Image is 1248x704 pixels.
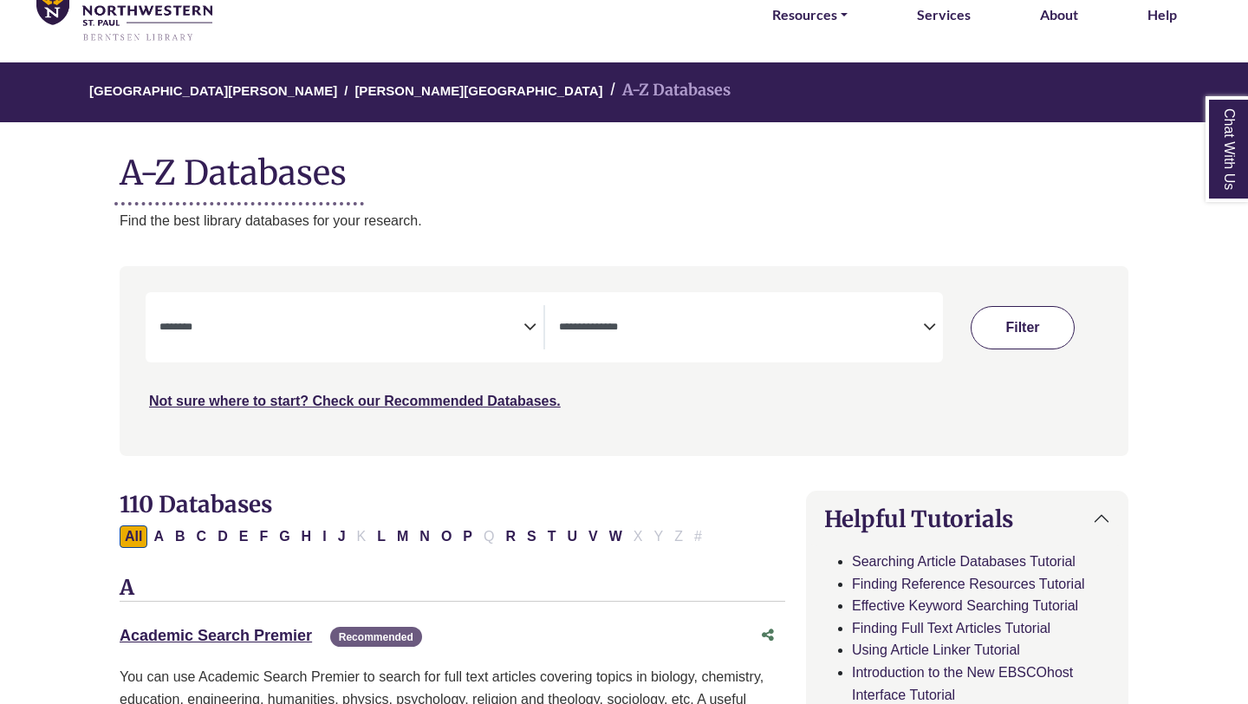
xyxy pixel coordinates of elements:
div: Alpha-list to filter by first letter of database name [120,528,709,543]
button: Filter Results G [274,525,295,548]
h1: A-Z Databases [120,140,1128,192]
button: Filter Results L [372,525,391,548]
button: Filter Results F [254,525,273,548]
textarea: Search [159,322,523,336]
button: Filter Results E [234,525,254,548]
a: Resources [772,3,848,26]
button: Filter Results C [192,525,212,548]
button: Filter Results U [562,525,582,548]
a: Services [917,3,971,26]
a: [GEOGRAPHIC_DATA][PERSON_NAME] [89,81,337,98]
button: Submit for Search Results [971,306,1075,349]
a: Not sure where to start? Check our Recommended Databases. [149,394,561,408]
nav: Search filters [120,266,1128,455]
button: Helpful Tutorials [807,492,1128,546]
a: Academic Search Premier [120,627,312,644]
button: Share this database [751,619,785,652]
button: Filter Results P [458,525,478,548]
a: [PERSON_NAME][GEOGRAPHIC_DATA] [354,81,602,98]
button: Filter Results J [333,525,351,548]
button: Filter Results S [522,525,542,548]
button: Filter Results V [583,525,603,548]
h3: A [120,576,785,602]
a: Finding Reference Resources Tutorial [852,577,1085,591]
button: Filter Results B [170,525,191,548]
button: Filter Results O [436,525,457,548]
button: Filter Results N [414,525,435,548]
button: All [120,525,147,548]
button: Filter Results R [500,525,521,548]
span: Recommended [330,627,422,647]
button: Filter Results A [148,525,169,548]
li: A-Z Databases [603,78,731,103]
p: Find the best library databases for your research. [120,210,1128,232]
button: Filter Results M [392,525,413,548]
button: Filter Results D [212,525,233,548]
a: About [1040,3,1078,26]
button: Filter Results I [317,525,331,548]
a: Searching Article Databases Tutorial [852,554,1076,569]
button: Filter Results W [604,525,627,548]
a: Finding Full Text Articles Tutorial [852,621,1050,636]
span: 110 Databases [120,490,272,518]
nav: breadcrumb [120,62,1128,122]
button: Filter Results T [543,525,562,548]
textarea: Search [559,322,923,336]
a: Effective Keyword Searching Tutorial [852,598,1078,613]
a: Using Article Linker Tutorial [852,642,1020,657]
button: Filter Results H [296,525,317,548]
a: Introduction to the New EBSCOhost Interface Tutorial [852,665,1073,702]
a: Help [1147,3,1177,26]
